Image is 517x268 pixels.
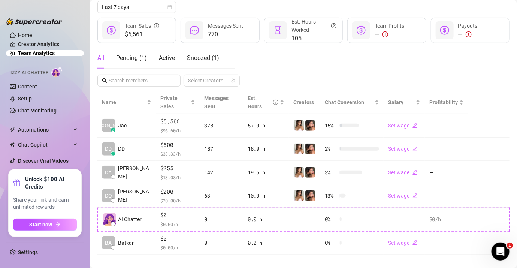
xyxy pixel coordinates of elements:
[375,30,404,39] div: —
[429,215,464,223] div: $0 /h
[10,69,48,76] span: Izzy AI Chatter
[190,26,199,35] span: message
[458,23,478,29] span: Payouts
[6,18,62,25] img: logo-BBDzfeDw.svg
[51,66,63,77] img: AI Chatter
[248,192,284,200] div: 10.0 h
[18,84,37,90] a: Content
[109,76,170,85] input: Search members
[388,169,418,175] a: Set wageedit
[375,23,404,29] span: Team Profits
[388,240,418,246] a: Set wageedit
[294,167,304,178] img: Donna
[248,121,284,130] div: 57.0 h
[294,144,304,154] img: Donna
[88,121,129,130] span: [PERSON_NAME]
[160,164,196,173] span: $255
[425,138,468,161] td: —
[412,123,418,128] span: edit
[10,142,15,147] img: Chat Copilot
[492,243,510,261] iframe: Intercom live chat
[331,18,336,34] span: question-circle
[105,239,112,247] span: BA
[466,31,472,37] span: exclamation-circle
[425,161,468,184] td: —
[102,78,107,83] span: search
[305,190,315,201] img: Donna
[325,121,337,130] span: 15 %
[388,123,418,129] a: Set wageedit
[160,197,196,204] span: $ 20.00 /h
[118,145,125,153] span: DD
[204,95,229,109] span: Messages Sent
[160,117,196,126] span: $5,506
[102,1,172,13] span: Last 7 days
[107,26,116,35] span: dollar-circle
[208,30,243,39] span: 770
[18,139,71,151] span: Chat Copilot
[388,146,418,152] a: Set wageedit
[388,99,403,105] span: Salary
[305,144,315,154] img: Donna
[294,120,304,131] img: Donna
[103,213,116,226] img: izzy-ai-chatter-avatar-DDCN_rTZ.svg
[160,234,196,243] span: $0
[55,222,61,227] span: arrow-right
[294,190,304,201] img: Donna
[204,168,239,177] div: 142
[412,146,418,151] span: edit
[325,239,337,247] span: 0 %
[204,239,239,247] div: 0
[116,54,147,63] div: Pending ( 1 )
[13,179,21,187] span: gift
[248,168,284,177] div: 19.5 h
[425,231,468,255] td: —
[187,54,219,61] span: Snoozed ( 1 )
[167,5,172,9] span: calendar
[357,26,366,35] span: dollar-circle
[273,26,282,35] span: hourglass
[105,168,112,177] span: DA
[18,249,38,255] a: Settings
[289,91,320,114] th: Creators
[160,95,178,109] span: Private Sales
[160,187,196,196] span: $200
[97,54,104,63] div: All
[18,96,32,102] a: Setup
[160,220,196,228] span: $ 0.00 /h
[105,192,112,200] span: DO
[382,31,388,37] span: exclamation-circle
[18,124,71,136] span: Automations
[325,145,337,153] span: 2 %
[160,244,196,251] span: $ 0.00 /h
[325,99,364,105] span: Chat Conversion
[248,239,284,247] div: 0.0 h
[204,145,239,153] div: 187
[204,121,239,130] div: 378
[18,50,55,56] a: Team Analytics
[125,22,159,30] div: Team Sales
[118,164,151,181] span: [PERSON_NAME]
[291,34,336,43] span: 105
[305,167,315,178] img: Donna
[118,187,151,204] span: [PERSON_NAME]
[325,192,337,200] span: 13 %
[18,108,57,114] a: Chat Monitoring
[160,127,196,134] span: $ 96.60 /h
[458,30,478,39] div: —
[97,91,156,114] th: Name
[507,243,513,249] span: 1
[18,38,78,50] a: Creator Analytics
[273,94,278,111] span: question-circle
[248,94,278,111] div: Est. Hours
[25,175,77,190] strong: Unlock $100 AI Credits
[102,98,145,106] span: Name
[154,22,159,30] span: info-circle
[305,120,315,131] img: Donna
[412,170,418,175] span: edit
[325,168,337,177] span: 3 %
[111,128,115,132] div: z
[429,99,458,105] span: Profitability
[18,158,69,164] a: Discover Viral Videos
[208,23,243,29] span: Messages Sent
